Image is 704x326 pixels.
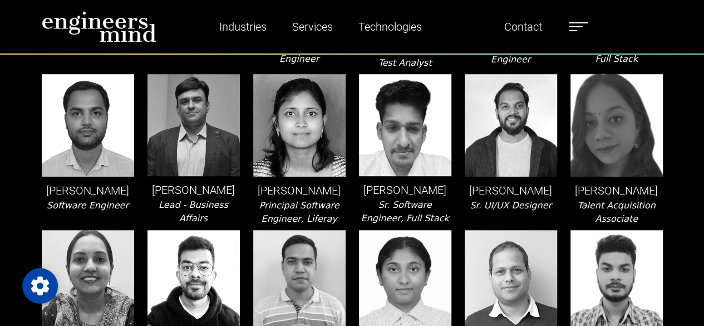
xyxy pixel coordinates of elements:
[159,200,228,223] i: Lead - Business Affairs
[215,14,271,40] a: Industries
[42,74,134,177] img: leader-img
[570,182,663,199] p: [PERSON_NAME]
[253,182,346,199] p: [PERSON_NAME]
[288,14,337,40] a: Services
[147,182,240,198] p: [PERSON_NAME]
[570,74,663,177] img: leader-img
[577,200,655,224] i: Talent Acquisition Associate
[361,200,449,223] i: Sr. Software Engineer, Full Stack
[268,40,331,64] i: Software Data Engineer
[465,74,557,177] img: leader-img
[465,182,557,199] p: [PERSON_NAME]
[378,57,431,68] i: Test Analyst
[147,74,240,176] img: leader-img
[47,200,129,211] i: Software Engineer
[42,11,156,42] img: logo
[42,182,134,199] p: [PERSON_NAME]
[253,74,346,177] img: leader-img
[470,200,552,211] i: Sr. UI/UX Designer
[354,14,426,40] a: Technologies
[500,14,547,40] a: Contact
[359,182,451,198] p: [PERSON_NAME]
[259,200,339,224] i: Principal Software Engineer, Liferay
[359,74,451,176] img: leader-img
